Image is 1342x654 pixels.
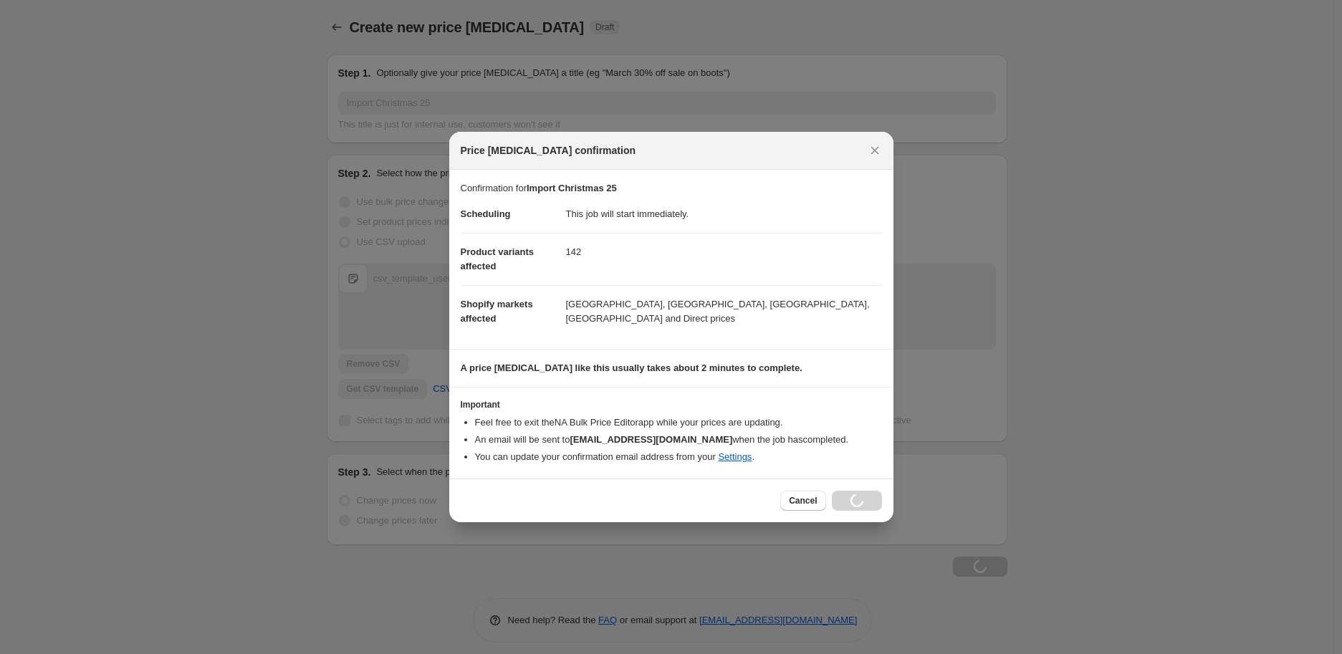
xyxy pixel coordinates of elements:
button: Close [865,140,885,160]
b: Import Christmas 25 [527,183,617,193]
a: Settings [718,451,752,462]
dd: This job will start immediately. [566,196,882,233]
span: Price [MEDICAL_DATA] confirmation [461,143,636,158]
li: Feel free to exit the NA Bulk Price Editor app while your prices are updating. [475,415,882,430]
span: Scheduling [461,208,511,219]
span: Cancel [789,495,817,506]
b: A price [MEDICAL_DATA] like this usually takes about 2 minutes to complete. [461,362,802,373]
p: Confirmation for [461,181,882,196]
dd: [GEOGRAPHIC_DATA], [GEOGRAPHIC_DATA], [GEOGRAPHIC_DATA], [GEOGRAPHIC_DATA] and Direct prices [566,285,882,337]
li: An email will be sent to when the job has completed . [475,433,882,447]
span: Product variants affected [461,246,535,271]
span: Shopify markets affected [461,299,533,324]
b: [EMAIL_ADDRESS][DOMAIN_NAME] [570,434,732,445]
button: Cancel [780,491,825,511]
h3: Important [461,399,882,410]
dd: 142 [566,233,882,271]
li: You can update your confirmation email address from your . [475,450,882,464]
